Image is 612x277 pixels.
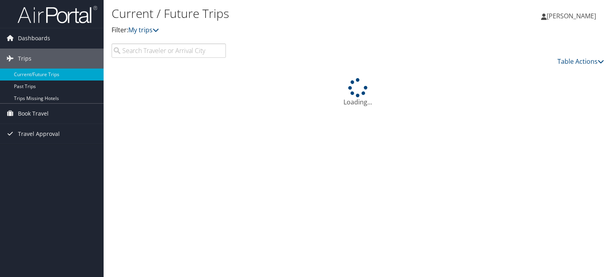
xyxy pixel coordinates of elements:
span: [PERSON_NAME] [547,12,596,20]
span: Dashboards [18,28,50,48]
h1: Current / Future Trips [112,5,440,22]
p: Filter: [112,25,440,35]
span: Book Travel [18,104,49,124]
span: Trips [18,49,31,69]
div: Loading... [112,78,604,107]
a: My trips [128,26,159,34]
a: [PERSON_NAME] [541,4,604,28]
span: Travel Approval [18,124,60,144]
img: airportal-logo.png [18,5,97,24]
a: Table Actions [557,57,604,66]
input: Search Traveler or Arrival City [112,43,226,58]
